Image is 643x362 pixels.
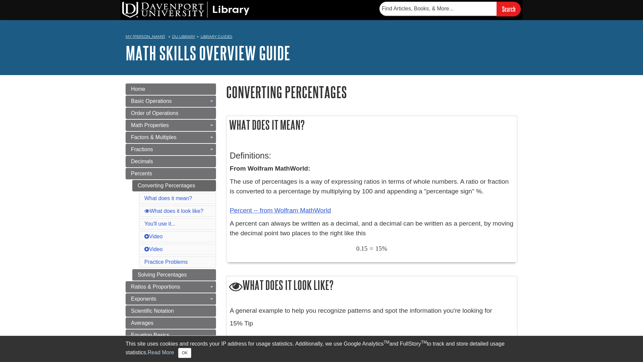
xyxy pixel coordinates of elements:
[226,83,517,101] h1: Converting Percentages
[131,171,152,176] span: Percents
[375,245,382,252] span: 15
[144,195,192,201] a: What does it mean?
[131,86,145,92] span: Home
[144,221,175,227] a: You'll use it...
[126,168,216,179] a: Percents
[144,259,188,265] a: Practice Problems
[148,350,174,355] a: Read More
[126,120,216,131] a: Math Properties
[131,308,174,314] span: Scientific Notation
[350,335,364,343] span: 47.60
[126,83,216,95] a: Home
[379,2,521,16] form: Searches DU Library's articles, books, and more
[126,340,517,358] div: This site uses cookies and records your IP address for usage statistics. Additionally, we use Goo...
[382,245,387,252] span: %
[131,98,172,104] span: Basic Operations
[126,96,216,107] a: Basic Operations
[131,122,169,128] span: Math Properties
[383,340,389,345] sup: TM
[126,329,216,341] a: Equation Basics
[126,293,216,305] a: Exponents
[226,276,517,295] h2: What does it look like?
[131,296,156,302] span: Exponents
[144,208,203,214] a: What does it look like?
[373,335,379,343] span: 15
[356,245,368,252] span: 0.15
[132,269,216,281] a: Solving Percentages
[230,165,310,172] strong: From Wolfram MathWorld:
[387,335,397,343] span: 714
[366,335,371,343] span: ∗
[230,306,514,316] p: A general example to help you recognize patterns and spot the information you're looking for
[126,317,216,329] a: Averages
[201,34,232,39] a: Library Guides
[126,156,216,167] a: Decimals
[370,245,373,252] span: =
[126,34,165,40] a: My [PERSON_NAME]
[131,320,153,326] span: Averages
[126,32,517,43] nav: breadcrumb
[131,134,176,140] span: Factors & Multiples
[126,132,216,143] a: Factors & Multiples
[178,348,191,358] button: Close
[131,146,153,152] span: Fractions
[131,159,153,164] span: Decimals
[230,219,514,252] p: A percent can always be written as a decimal, and a decimal can be written as a percent, by movin...
[131,332,169,338] span: Equation Basics
[126,305,216,317] a: Scientific Notation
[126,281,216,293] a: Ratios & Proportions
[144,234,163,239] a: Video
[230,177,514,216] p: The use of percentages is a way of expressing ratios in terms of whole numbers. A ratio or fracti...
[131,110,178,116] span: Order of Operations
[381,335,385,343] span: =
[131,284,180,290] span: Ratios & Proportions
[132,180,216,191] a: Converting Percentages
[497,2,521,16] input: Search
[126,108,216,119] a: Order of Operations
[144,246,163,252] a: Video
[226,116,517,134] h2: What does it mean?
[172,34,195,39] a: DU Library
[126,43,290,63] a: Math Skills Overview Guide
[230,207,331,214] a: Percent -- from Wolfram MathWorld
[122,2,249,18] img: DU Library
[421,340,427,345] sup: TM
[379,2,497,16] input: Find Articles, Books, & More...
[126,144,216,155] a: Fractions
[230,151,514,161] h3: Definitions:
[347,335,350,343] span: $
